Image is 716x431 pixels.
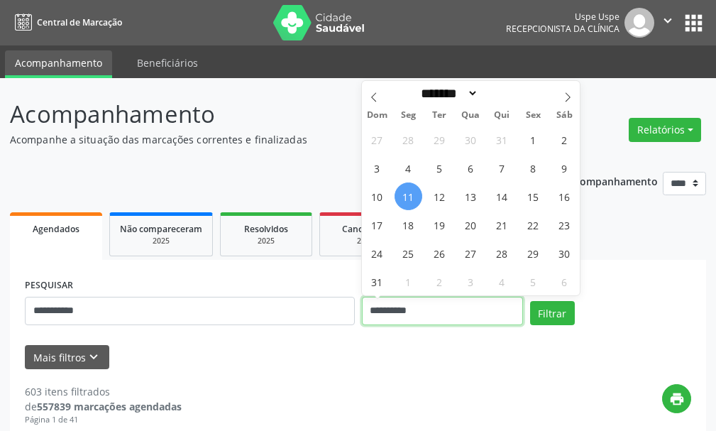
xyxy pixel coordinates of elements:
[681,11,706,36] button: apps
[519,182,547,210] span: Agosto 15, 2025
[517,111,549,120] span: Sex
[25,384,182,399] div: 603 itens filtrados
[519,239,547,267] span: Agosto 29, 2025
[669,391,685,407] i: print
[362,111,393,120] span: Dom
[488,154,516,182] span: Agosto 7, 2025
[551,182,578,210] span: Agosto 16, 2025
[363,211,391,239] span: Agosto 17, 2025
[551,154,578,182] span: Agosto 9, 2025
[532,172,658,190] p: Ano de acompanhamento
[426,239,453,267] span: Agosto 26, 2025
[25,414,182,426] div: Página 1 de 41
[519,126,547,153] span: Agosto 1, 2025
[10,132,497,147] p: Acompanhe a situação das marcações correntes e finalizadas
[395,126,422,153] span: Julho 28, 2025
[426,268,453,295] span: Setembro 2, 2025
[363,268,391,295] span: Agosto 31, 2025
[86,349,101,365] i: keyboard_arrow_down
[506,23,619,35] span: Recepcionista da clínica
[5,50,112,78] a: Acompanhamento
[127,50,208,75] a: Beneficiários
[457,211,485,239] span: Agosto 20, 2025
[662,384,691,413] button: print
[392,111,424,120] span: Seg
[426,154,453,182] span: Agosto 5, 2025
[488,239,516,267] span: Agosto 28, 2025
[363,182,391,210] span: Agosto 10, 2025
[551,211,578,239] span: Agosto 23, 2025
[120,223,202,235] span: Não compareceram
[457,126,485,153] span: Julho 30, 2025
[363,239,391,267] span: Agosto 24, 2025
[551,239,578,267] span: Agosto 30, 2025
[629,118,701,142] button: Relatórios
[231,236,302,246] div: 2025
[395,211,422,239] span: Agosto 18, 2025
[10,11,122,34] a: Central de Marcação
[506,11,619,23] div: Uspe Uspe
[395,154,422,182] span: Agosto 4, 2025
[457,268,485,295] span: Setembro 3, 2025
[244,223,288,235] span: Resolvidos
[551,126,578,153] span: Agosto 2, 2025
[424,111,455,120] span: Ter
[363,126,391,153] span: Julho 27, 2025
[486,111,517,120] span: Qui
[488,211,516,239] span: Agosto 21, 2025
[37,400,182,413] strong: 557839 marcações agendadas
[519,154,547,182] span: Agosto 8, 2025
[457,182,485,210] span: Agosto 13, 2025
[330,236,401,246] div: 2025
[426,182,453,210] span: Agosto 12, 2025
[33,223,79,235] span: Agendados
[395,239,422,267] span: Agosto 25, 2025
[519,211,547,239] span: Agosto 22, 2025
[478,86,525,101] input: Year
[37,16,122,28] span: Central de Marcação
[395,268,422,295] span: Setembro 1, 2025
[25,399,182,414] div: de
[549,111,580,120] span: Sáb
[519,268,547,295] span: Setembro 5, 2025
[488,126,516,153] span: Julho 31, 2025
[660,13,676,28] i: 
[551,268,578,295] span: Setembro 6, 2025
[120,236,202,246] div: 2025
[488,268,516,295] span: Setembro 4, 2025
[25,345,109,370] button: Mais filtroskeyboard_arrow_down
[457,239,485,267] span: Agosto 27, 2025
[342,223,390,235] span: Cancelados
[624,8,654,38] img: img
[488,182,516,210] span: Agosto 14, 2025
[25,275,73,297] label: PESQUISAR
[457,154,485,182] span: Agosto 6, 2025
[426,211,453,239] span: Agosto 19, 2025
[530,301,575,325] button: Filtrar
[654,8,681,38] button: 
[417,86,479,101] select: Month
[395,182,422,210] span: Agosto 11, 2025
[10,97,497,132] p: Acompanhamento
[426,126,453,153] span: Julho 29, 2025
[363,154,391,182] span: Agosto 3, 2025
[455,111,486,120] span: Qua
